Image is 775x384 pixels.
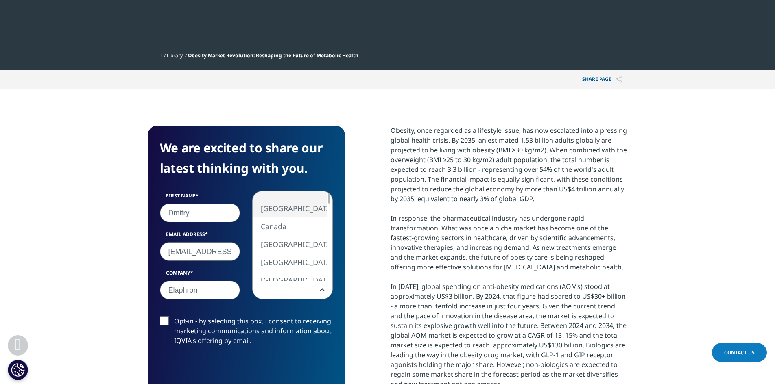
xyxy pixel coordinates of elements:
[253,200,327,217] li: [GEOGRAPHIC_DATA]
[616,76,622,83] img: Share PAGE
[167,52,183,59] a: Library
[188,52,358,59] span: Obesity Market Revolution: Reshaping the Future of Metabolic Health
[160,138,333,178] h4: We are excited to share our latest thinking with you.
[712,343,767,362] a: Contact Us
[160,192,240,204] label: First Name
[8,360,28,380] button: Cookies Settings
[160,231,240,242] label: Email Address
[160,269,240,281] label: Company
[576,70,628,89] button: Share PAGEShare PAGE
[160,316,333,350] label: Opt-in - by selecting this box, I consent to receiving marketing communications and information a...
[253,253,327,271] li: [GEOGRAPHIC_DATA]
[253,235,327,253] li: [GEOGRAPHIC_DATA]
[253,217,327,235] li: Canada
[576,70,628,89] p: Share PAGE
[724,349,755,356] span: Contact Us
[253,271,327,289] li: [GEOGRAPHIC_DATA]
